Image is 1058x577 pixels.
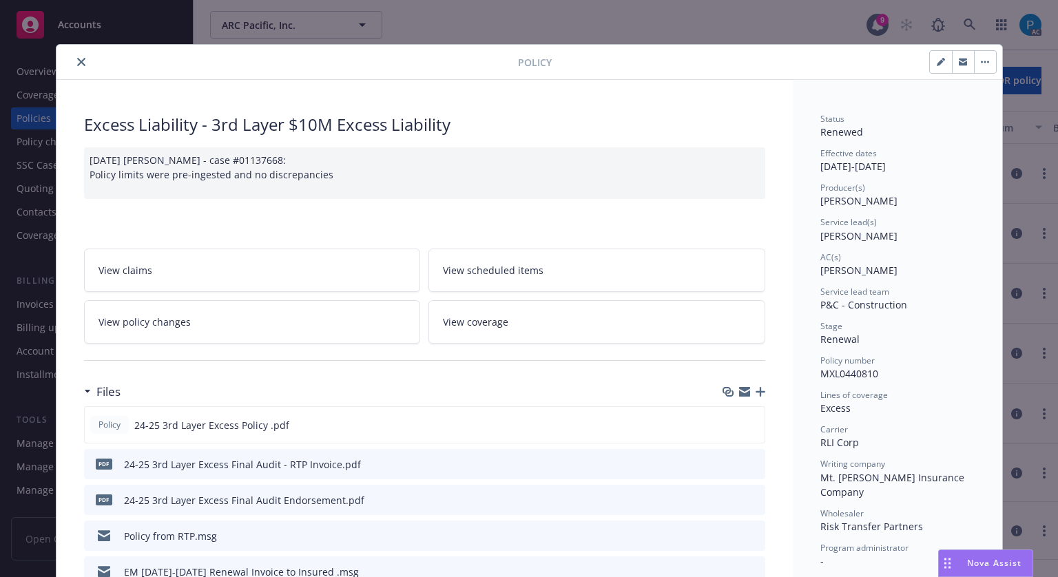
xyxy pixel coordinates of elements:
[820,367,878,380] span: MXL0440810
[820,286,889,297] span: Service lead team
[428,300,765,344] a: View coverage
[124,493,364,507] div: 24-25 3rd Layer Excess Final Audit Endorsement.pdf
[725,529,736,543] button: download file
[725,418,736,432] button: download file
[820,147,975,174] div: [DATE] - [DATE]
[747,418,759,432] button: preview file
[820,542,909,554] span: Program administrator
[820,182,865,193] span: Producer(s)
[820,554,824,567] span: -
[820,113,844,125] span: Status
[820,423,848,435] span: Carrier
[134,418,289,432] span: 24-25 3rd Layer Excess Policy .pdf
[820,216,877,228] span: Service lead(s)
[84,383,121,401] div: Files
[84,249,421,292] a: View claims
[96,494,112,505] span: pdf
[820,333,860,346] span: Renewal
[747,529,760,543] button: preview file
[820,355,875,366] span: Policy number
[124,529,217,543] div: Policy from RTP.msg
[939,550,956,576] div: Drag to move
[820,194,898,207] span: [PERSON_NAME]
[84,147,765,199] div: [DATE] [PERSON_NAME] - case #01137668: Policy limits were pre-ingested and no discrepancies
[938,549,1033,577] button: Nova Assist
[820,298,907,311] span: P&C - Construction
[443,315,508,329] span: View coverage
[428,249,765,292] a: View scheduled items
[73,54,90,70] button: close
[98,263,152,277] span: View claims
[747,457,760,472] button: preview file
[820,471,967,499] span: Mt. [PERSON_NAME] Insurance Company
[820,507,864,519] span: Wholesaler
[820,147,877,159] span: Effective dates
[84,300,421,344] a: View policy changes
[820,436,859,449] span: RLI Corp
[820,520,923,533] span: Risk Transfer Partners
[747,493,760,507] button: preview file
[820,389,888,401] span: Lines of coverage
[820,320,842,332] span: Stage
[96,459,112,469] span: pdf
[820,264,898,277] span: [PERSON_NAME]
[96,419,123,431] span: Policy
[84,113,765,136] div: Excess Liability - 3rd Layer $10M Excess Liability
[725,493,736,507] button: download file
[820,401,851,415] span: Excess
[124,457,361,472] div: 24-25 3rd Layer Excess Final Audit - RTP Invoice.pdf
[820,251,841,263] span: AC(s)
[820,229,898,242] span: [PERSON_NAME]
[725,457,736,472] button: download file
[820,458,885,470] span: Writing company
[96,383,121,401] h3: Files
[967,557,1021,569] span: Nova Assist
[518,55,552,70] span: Policy
[98,315,191,329] span: View policy changes
[443,263,543,277] span: View scheduled items
[820,125,863,138] span: Renewed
